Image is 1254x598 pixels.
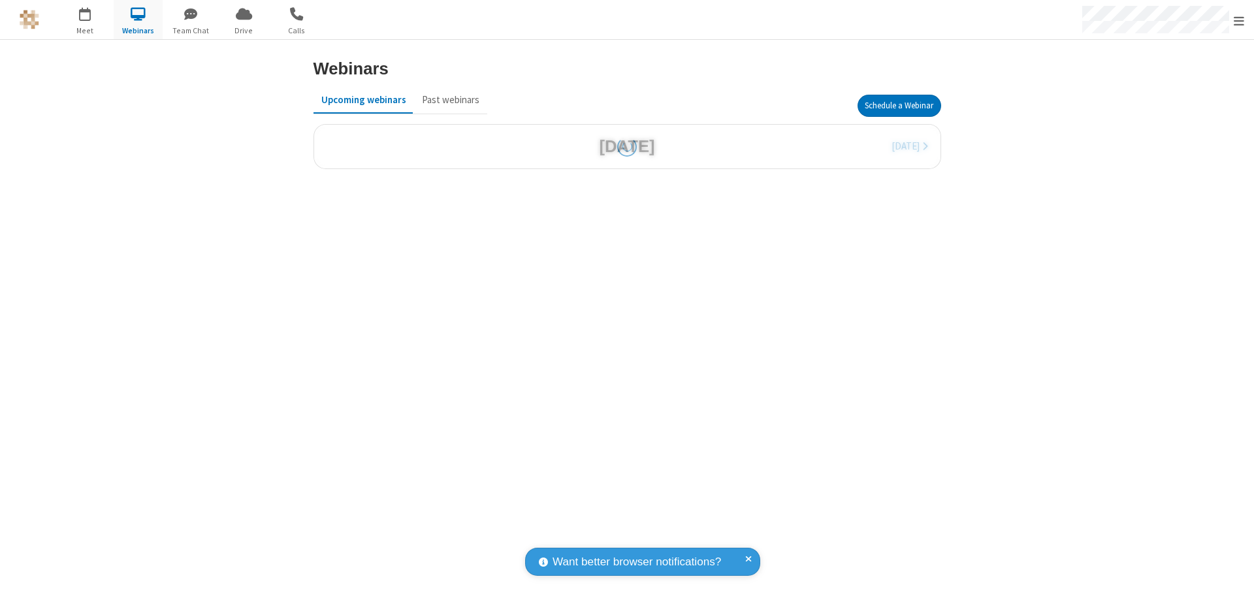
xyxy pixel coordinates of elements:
[20,10,39,29] img: QA Selenium DO NOT DELETE OR CHANGE
[553,554,721,571] span: Want better browser notifications?
[219,25,268,37] span: Drive
[313,59,389,78] h3: Webinars
[414,87,487,112] button: Past webinars
[858,95,941,117] button: Schedule a Webinar
[313,87,414,112] button: Upcoming webinars
[272,25,321,37] span: Calls
[61,25,110,37] span: Meet
[167,25,216,37] span: Team Chat
[114,25,163,37] span: Webinars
